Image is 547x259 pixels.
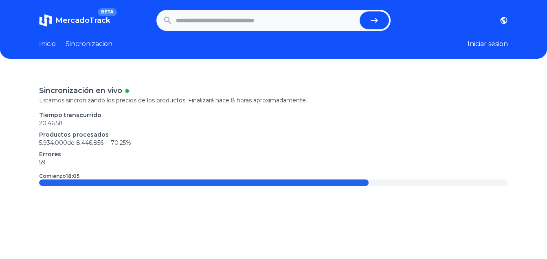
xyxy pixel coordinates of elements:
time: 18:05 [66,173,79,179]
a: MercadoTrackBETA [39,14,110,27]
p: Productos procesados [39,131,508,139]
img: MercadoTrack [39,14,52,27]
p: Sincronización en vivo [39,85,122,96]
time: 20:46:58 [39,120,63,127]
a: Sincronizacion [66,39,112,49]
p: Errores [39,150,508,158]
button: Iniciar sesion [468,39,508,49]
p: 59 [39,158,508,166]
span: BETA [98,8,117,16]
p: Comienzo [39,173,79,179]
span: MercadoTrack [55,16,110,25]
p: Estamos sincronizando los precios de los productos. Finalizará hace 8 horas aproximadamente. [39,96,508,104]
span: 70.25 % [111,139,131,146]
p: Tiempo transcurrido [39,111,508,119]
p: 5.934.000 de 8.446.856 — [39,139,508,147]
a: Inicio [39,39,56,49]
